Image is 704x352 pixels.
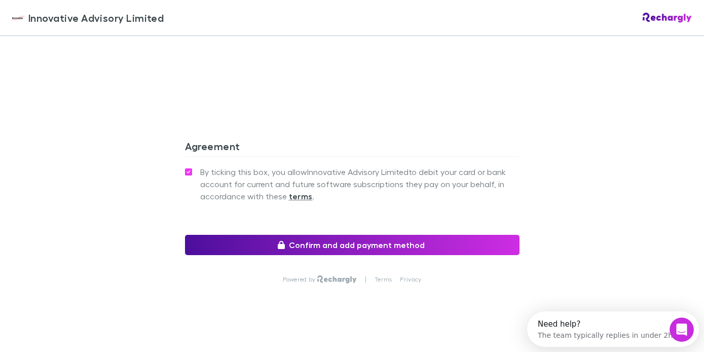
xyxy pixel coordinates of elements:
[400,275,421,284] a: Privacy
[365,275,366,284] p: |
[375,275,392,284] a: Terms
[4,4,175,32] div: Open Intercom Messenger
[185,235,520,255] button: Confirm and add payment method
[283,275,318,284] p: Powered by
[670,318,694,342] iframe: Intercom live chat
[527,311,699,347] iframe: Intercom live chat discovery launcher
[28,10,164,25] span: Innovative Advisory Limited
[317,275,356,284] img: Rechargly Logo
[289,191,313,201] strong: terms
[12,12,24,24] img: Innovative Advisory Limited's Logo
[11,17,145,27] div: The team typically replies in under 2h
[185,140,520,156] h3: Agreement
[643,13,692,23] img: Rechargly Logo
[200,166,520,202] span: By ticking this box, you allow Innovative Advisory Limited to debit your card or bank account for...
[11,9,145,17] div: Need help?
